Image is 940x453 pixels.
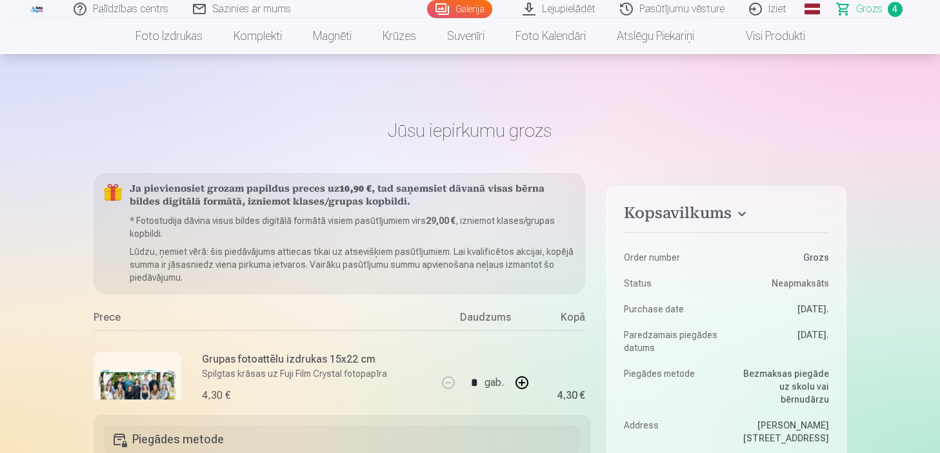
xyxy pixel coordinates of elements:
[733,419,829,445] dd: [PERSON_NAME][STREET_ADDRESS]
[437,310,534,330] div: Daudzums
[130,245,575,284] p: Lūdzu, ņemiet vērā: šis piedāvājums attiecas tikai uz atsevišķiem pasūtījumiem. Lai kvalificētos ...
[624,204,828,227] button: Kopsavilkums
[485,367,504,398] div: gab.
[557,392,585,399] div: 4,30 €
[624,303,720,316] dt: Purchase date
[624,328,720,354] dt: Paredzamais piegādes datums
[856,1,883,17] span: Grozs
[733,303,829,316] dd: [DATE].
[202,367,387,380] p: Spilgtas krāsas uz Fuji Film Crystal fotopapīra
[456,398,515,424] a: Noņemt
[218,18,297,54] a: Komplekti
[30,5,45,13] img: /fa1
[733,328,829,354] dd: [DATE].
[601,18,710,54] a: Atslēgu piekariņi
[733,367,829,406] dd: Bezmaksas piegāde uz skolu vai bērnudārzu
[202,352,387,367] h6: Grupas fotoattēlu izdrukas 15x22 cm
[339,185,372,194] b: 10,90 €
[367,18,432,54] a: Krūzes
[772,277,829,290] span: Neapmaksāts
[130,183,575,209] h5: Ja pievienosiet grozam papildus preces uz , tad saņemsiet dāvanā visas bērna bildes digitālā form...
[297,18,367,54] a: Magnēti
[624,277,720,290] dt: Status
[426,216,455,226] b: 29,00 €
[624,251,720,264] dt: Order number
[432,18,500,54] a: Suvenīri
[624,367,720,406] dt: Piegādes metode
[94,119,847,142] h1: Jūsu iepirkumu grozs
[534,310,585,330] div: Kopā
[202,388,230,403] div: 4,30 €
[120,18,218,54] a: Foto izdrukas
[624,419,720,445] dt: Address
[733,251,829,264] dd: Grozs
[710,18,821,54] a: Visi produkti
[500,18,601,54] a: Foto kalendāri
[888,2,903,17] span: 4
[130,214,575,240] p: * Fotostudija dāvina visus bildes digitālā formātā visiem pasūtījumiem virs , izniemot klases/gru...
[94,310,437,330] div: Prece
